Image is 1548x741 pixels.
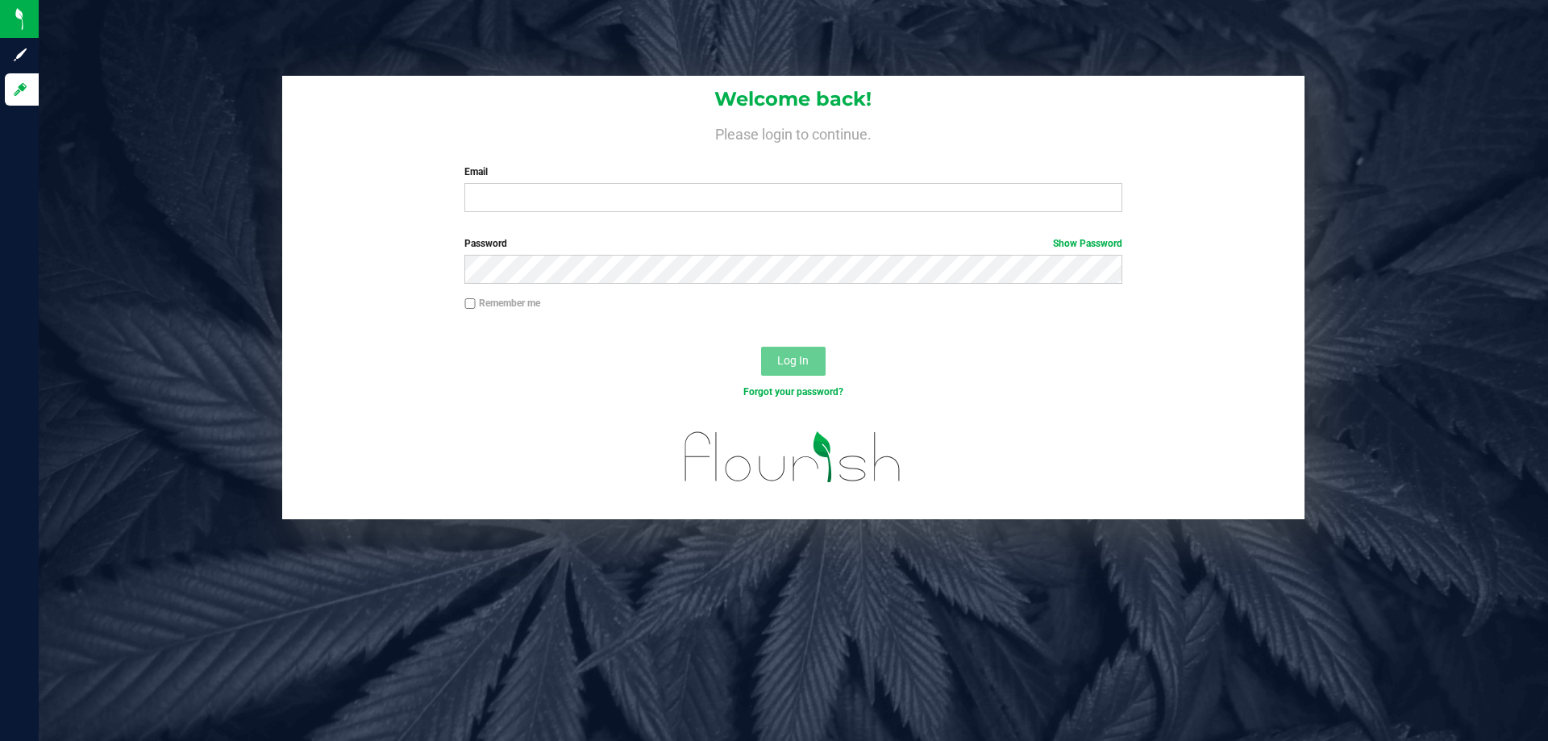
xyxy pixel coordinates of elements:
[464,238,507,249] span: Password
[464,298,476,310] input: Remember me
[464,164,1121,179] label: Email
[12,81,28,98] inline-svg: Log in
[12,47,28,63] inline-svg: Sign up
[743,386,843,398] a: Forgot your password?
[761,347,826,376] button: Log In
[282,123,1305,142] h4: Please login to continue.
[665,416,921,498] img: flourish_logo.svg
[777,354,809,367] span: Log In
[464,296,540,310] label: Remember me
[282,89,1305,110] h1: Welcome back!
[1053,238,1122,249] a: Show Password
